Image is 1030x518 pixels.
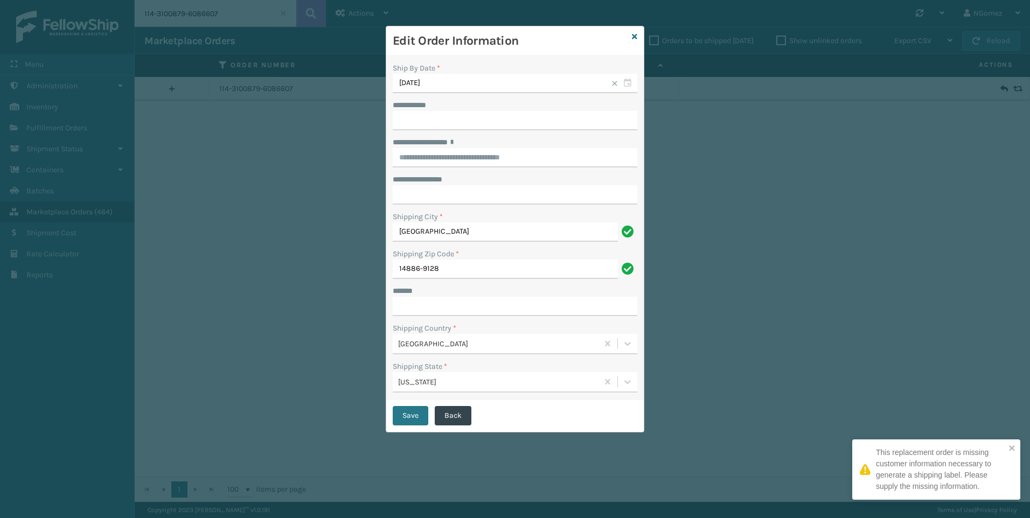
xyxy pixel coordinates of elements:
label: Shipping Country [393,323,456,334]
button: Save [393,406,428,425]
button: close [1008,444,1016,454]
div: [US_STATE] [398,376,599,388]
label: Shipping Zip Code [393,248,459,260]
label: Shipping State [393,361,447,372]
label: Ship By Date [393,64,440,73]
label: Shipping City [393,211,443,222]
button: Back [435,406,471,425]
h3: Edit Order Information [393,33,628,49]
div: This replacement order is missing customer information necessary to generate a shipping label. Pl... [876,447,1005,492]
div: [GEOGRAPHIC_DATA] [398,338,599,349]
input: MM/DD/YYYY [393,74,637,93]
